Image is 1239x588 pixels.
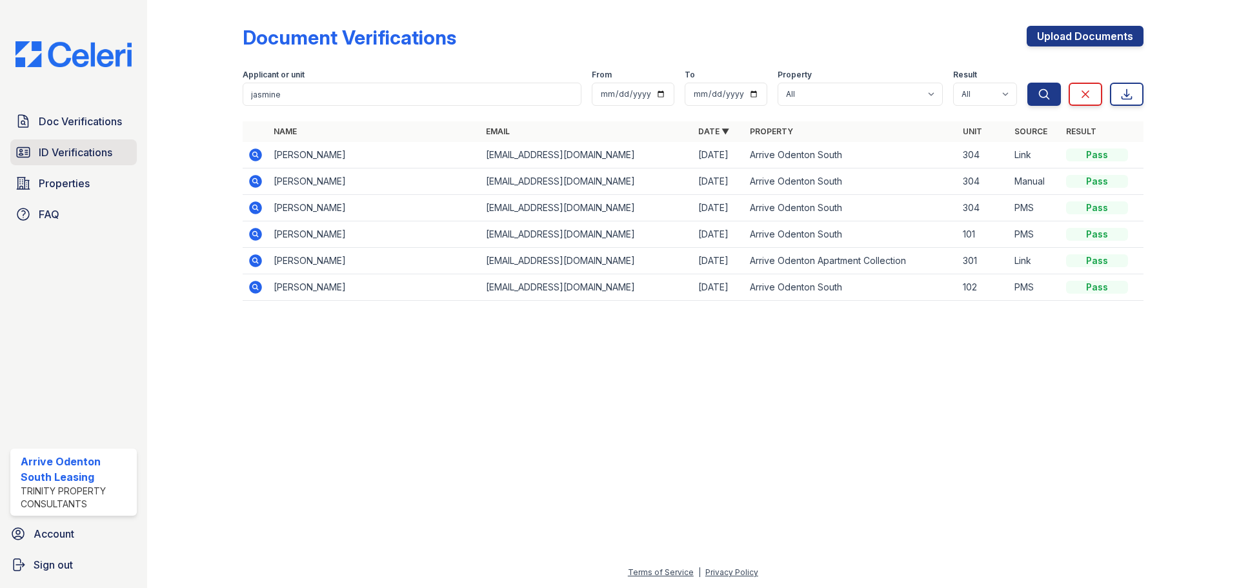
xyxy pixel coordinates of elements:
[1066,254,1128,267] div: Pass
[1066,148,1128,161] div: Pass
[10,108,137,134] a: Doc Verifications
[693,168,745,195] td: [DATE]
[693,248,745,274] td: [DATE]
[10,170,137,196] a: Properties
[745,168,957,195] td: Arrive Odenton South
[745,248,957,274] td: Arrive Odenton Apartment Collection
[1066,175,1128,188] div: Pass
[39,207,59,222] span: FAQ
[953,70,977,80] label: Result
[693,221,745,248] td: [DATE]
[958,221,1009,248] td: 101
[698,127,729,136] a: Date ▼
[958,195,1009,221] td: 304
[39,145,112,160] span: ID Verifications
[685,70,695,80] label: To
[1027,26,1143,46] a: Upload Documents
[34,526,74,542] span: Account
[1009,248,1061,274] td: Link
[1066,281,1128,294] div: Pass
[481,274,693,301] td: [EMAIL_ADDRESS][DOMAIN_NAME]
[693,195,745,221] td: [DATE]
[243,26,456,49] div: Document Verifications
[958,248,1009,274] td: 301
[481,195,693,221] td: [EMAIL_ADDRESS][DOMAIN_NAME]
[21,454,132,485] div: Arrive Odenton South Leasing
[1066,201,1128,214] div: Pass
[274,127,297,136] a: Name
[1009,142,1061,168] td: Link
[745,142,957,168] td: Arrive Odenton South
[481,168,693,195] td: [EMAIL_ADDRESS][DOMAIN_NAME]
[481,248,693,274] td: [EMAIL_ADDRESS][DOMAIN_NAME]
[628,567,694,577] a: Terms of Service
[958,168,1009,195] td: 304
[21,485,132,511] div: Trinity Property Consultants
[745,274,957,301] td: Arrive Odenton South
[268,274,481,301] td: [PERSON_NAME]
[778,70,812,80] label: Property
[698,567,701,577] div: |
[268,221,481,248] td: [PERSON_NAME]
[693,142,745,168] td: [DATE]
[10,139,137,165] a: ID Verifications
[1009,195,1061,221] td: PMS
[958,274,1009,301] td: 102
[592,70,612,80] label: From
[1009,221,1061,248] td: PMS
[268,142,481,168] td: [PERSON_NAME]
[268,248,481,274] td: [PERSON_NAME]
[10,201,137,227] a: FAQ
[486,127,510,136] a: Email
[693,274,745,301] td: [DATE]
[1066,127,1096,136] a: Result
[745,221,957,248] td: Arrive Odenton South
[1014,127,1047,136] a: Source
[1009,274,1061,301] td: PMS
[5,552,142,578] a: Sign out
[268,195,481,221] td: [PERSON_NAME]
[268,168,481,195] td: [PERSON_NAME]
[958,142,1009,168] td: 304
[243,83,581,106] input: Search by name, email, or unit number
[34,557,73,573] span: Sign out
[5,41,142,67] img: CE_Logo_Blue-a8612792a0a2168367f1c8372b55b34899dd931a85d93a1a3d3e32e68fde9ad4.png
[5,521,142,547] a: Account
[963,127,982,136] a: Unit
[1009,168,1061,195] td: Manual
[1066,228,1128,241] div: Pass
[750,127,793,136] a: Property
[705,567,758,577] a: Privacy Policy
[481,221,693,248] td: [EMAIL_ADDRESS][DOMAIN_NAME]
[481,142,693,168] td: [EMAIL_ADDRESS][DOMAIN_NAME]
[243,70,305,80] label: Applicant or unit
[39,176,90,191] span: Properties
[745,195,957,221] td: Arrive Odenton South
[39,114,122,129] span: Doc Verifications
